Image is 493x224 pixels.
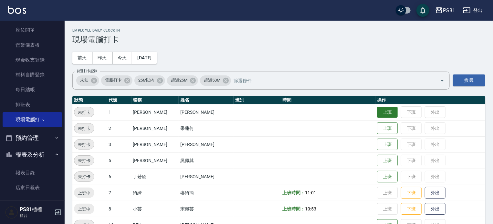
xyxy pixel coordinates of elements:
[283,206,305,211] b: 上班時間：
[74,125,94,132] span: 未打卡
[74,206,94,212] span: 上班中
[179,201,234,217] td: 宋佩芸
[377,171,398,183] button: 上班
[74,141,94,148] span: 未打卡
[101,75,132,86] div: 電腦打卡
[3,180,62,195] a: 店家日報表
[200,75,231,86] div: 超過50M
[3,146,62,163] button: 報表及分析
[77,69,97,73] label: 篩選打卡記錄
[20,213,53,219] p: 櫃台
[179,104,234,120] td: [PERSON_NAME]
[3,67,62,82] a: 材料自購登錄
[232,75,429,86] input: 篩選條件
[453,74,485,86] button: 搜尋
[3,82,62,97] a: 每日結帳
[3,195,62,210] a: 互助日報表
[74,157,94,164] span: 未打卡
[179,185,234,201] td: 姿綺簡
[107,136,131,152] td: 3
[377,139,398,151] button: 上班
[112,52,132,64] button: 今天
[425,187,446,199] button: 外出
[234,96,281,104] th: 班別
[3,97,62,112] a: 排班表
[107,152,131,169] td: 5
[377,155,398,167] button: 上班
[460,5,485,16] button: 登出
[107,169,131,185] td: 6
[134,75,165,86] div: 25M以內
[131,201,179,217] td: 小芸
[416,4,429,17] button: save
[425,203,446,215] button: 外出
[3,38,62,53] a: 營業儀表板
[101,77,126,83] span: 電腦打卡
[72,52,92,64] button: 前天
[3,165,62,180] a: 報表目錄
[305,190,316,195] span: 11:01
[3,23,62,37] a: 座位開單
[107,201,131,217] td: 8
[283,190,305,195] b: 上班時間：
[433,4,458,17] button: PS81
[179,96,234,104] th: 姓名
[3,112,62,127] a: 現場電腦打卡
[131,185,179,201] td: 綺綺
[132,52,157,64] button: [DATE]
[179,169,234,185] td: [PERSON_NAME]
[8,6,26,14] img: Logo
[74,190,94,196] span: 上班中
[179,152,234,169] td: 吳佩其
[131,120,179,136] td: [PERSON_NAME]
[76,75,99,86] div: 未知
[72,35,485,44] h3: 現場電腦打卡
[76,77,92,83] span: 未知
[179,136,234,152] td: [PERSON_NAME]
[72,28,485,33] h2: Employee Daily Clock In
[179,120,234,136] td: 采蓮何
[375,96,485,104] th: 操作
[131,169,179,185] td: 丁若欣
[131,152,179,169] td: [PERSON_NAME]
[200,77,224,83] span: 超過50M
[167,75,198,86] div: 超過25M
[131,104,179,120] td: [PERSON_NAME]
[443,6,455,15] div: PS81
[74,173,94,180] span: 未打卡
[134,77,159,83] span: 25M以內
[5,206,18,219] img: Person
[20,206,53,213] h5: PS81櫃檯
[401,203,422,215] button: 下班
[131,136,179,152] td: [PERSON_NAME]
[74,109,94,116] span: 未打卡
[92,52,112,64] button: 昨天
[107,120,131,136] td: 2
[437,75,447,86] button: Open
[107,104,131,120] td: 1
[72,96,107,104] th: 狀態
[281,96,376,104] th: 時間
[107,185,131,201] td: 7
[167,77,191,83] span: 超過25M
[107,96,131,104] th: 代號
[3,130,62,146] button: 預約管理
[401,187,422,199] button: 下班
[377,122,398,134] button: 上班
[305,206,316,211] span: 10:53
[377,107,398,118] button: 上班
[3,53,62,67] a: 現金收支登錄
[131,96,179,104] th: 暱稱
